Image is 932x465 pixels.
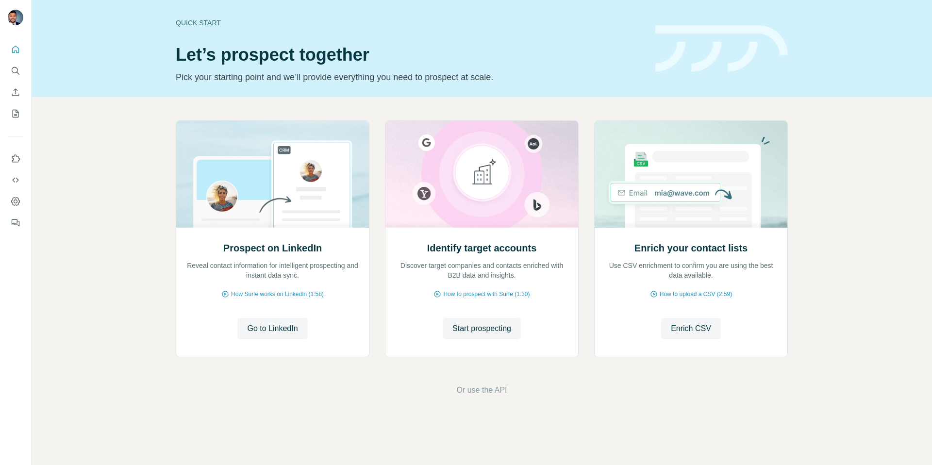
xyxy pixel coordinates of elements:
span: Go to LinkedIn [247,323,298,334]
button: Use Surfe API [8,171,23,189]
p: Discover target companies and contacts enriched with B2B data and insights. [395,261,568,280]
button: Go to LinkedIn [237,318,307,339]
h1: Let’s prospect together [176,45,644,65]
p: Use CSV enrichment to confirm you are using the best data available. [604,261,778,280]
span: Start prospecting [452,323,511,334]
button: Feedback [8,214,23,232]
h2: Enrich your contact lists [634,241,748,255]
button: Start prospecting [443,318,521,339]
img: Prospect on LinkedIn [176,121,369,228]
button: Or use the API [456,384,507,396]
button: Quick start [8,41,23,58]
button: Use Surfe on LinkedIn [8,150,23,167]
img: Enrich your contact lists [594,121,788,228]
button: Dashboard [8,193,23,210]
p: Pick your starting point and we’ll provide everything you need to prospect at scale. [176,70,644,84]
img: Identify target accounts [385,121,579,228]
span: Enrich CSV [671,323,711,334]
button: Enrich CSV [8,83,23,101]
button: Search [8,62,23,80]
span: How to prospect with Surfe (1:30) [443,290,530,299]
img: Avatar [8,10,23,25]
h2: Prospect on LinkedIn [223,241,322,255]
span: How Surfe works on LinkedIn (1:58) [231,290,324,299]
span: How to upload a CSV (2:59) [660,290,732,299]
button: My lists [8,105,23,122]
h2: Identify target accounts [427,241,537,255]
p: Reveal contact information for intelligent prospecting and instant data sync. [186,261,359,280]
button: Enrich CSV [661,318,721,339]
img: banner [655,25,788,72]
div: Quick start [176,18,644,28]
